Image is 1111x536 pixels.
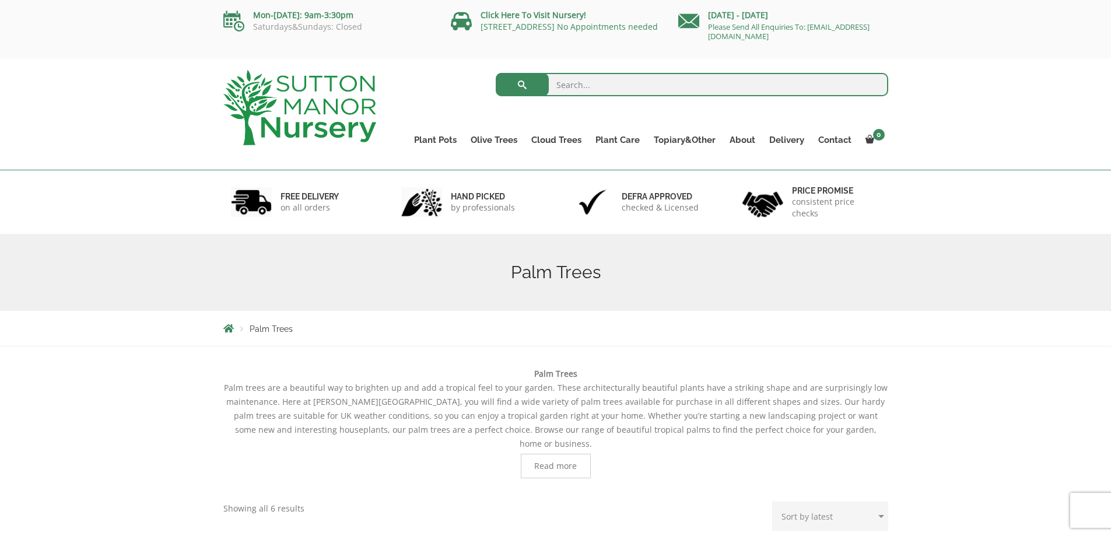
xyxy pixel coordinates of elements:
span: Read more [534,462,577,470]
span: 0 [873,129,885,141]
p: checked & Licensed [622,202,699,213]
p: Saturdays&Sundays: Closed [223,22,433,31]
img: 3.jpg [572,187,613,217]
img: logo [223,70,376,145]
b: Palm Trees [534,368,577,379]
a: Please Send All Enquiries To: [EMAIL_ADDRESS][DOMAIN_NAME] [708,22,870,41]
a: Olive Trees [464,132,524,148]
select: Shop order [772,502,888,531]
h6: FREE DELIVERY [281,191,339,202]
img: 4.jpg [742,184,783,220]
a: About [723,132,762,148]
span: Palm Trees [250,324,293,334]
a: [STREET_ADDRESS] No Appointments needed [481,21,658,32]
img: 2.jpg [401,187,442,217]
nav: Breadcrumbs [223,324,888,333]
a: Click Here To Visit Nursery! [481,9,586,20]
a: Plant Care [588,132,647,148]
a: Plant Pots [407,132,464,148]
a: Contact [811,132,858,148]
a: 0 [858,132,888,148]
a: Cloud Trees [524,132,588,148]
a: Topiary&Other [647,132,723,148]
h6: Price promise [792,185,881,196]
img: 1.jpg [231,187,272,217]
a: Delivery [762,132,811,148]
h1: Palm Trees [223,262,888,283]
h6: Defra approved [622,191,699,202]
p: [DATE] - [DATE] [678,8,888,22]
p: Mon-[DATE]: 9am-3:30pm [223,8,433,22]
p: by professionals [451,202,515,213]
p: on all orders [281,202,339,213]
h6: hand picked [451,191,515,202]
input: Search... [496,73,888,96]
p: Showing all 6 results [223,502,304,516]
div: Palm trees are a beautiful way to brighten up and add a tropical feel to your garden. These archi... [223,367,888,478]
p: consistent price checks [792,196,881,219]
